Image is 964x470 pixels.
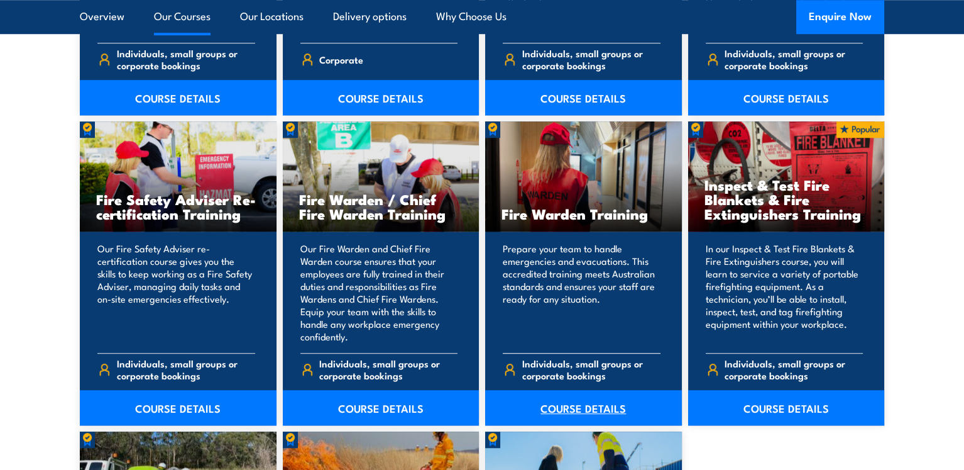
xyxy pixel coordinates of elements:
[485,390,682,425] a: COURSE DETAILS
[688,80,885,115] a: COURSE DETAILS
[503,242,660,343] p: Prepare your team to handle emergencies and evacuations. This accredited training meets Australia...
[80,80,277,115] a: COURSE DETAILS
[522,47,660,71] span: Individuals, small groups or corporate bookings
[117,47,255,71] span: Individuals, small groups or corporate bookings
[96,192,260,221] h3: Fire Safety Adviser Re-certification Training
[485,80,682,115] a: COURSE DETAILS
[300,242,458,343] p: Our Fire Warden and Chief Fire Warden course ensures that your employees are fully trained in the...
[704,177,868,221] h3: Inspect & Test Fire Blankets & Fire Extinguishers Training
[501,206,665,221] h3: Fire Warden Training
[299,192,463,221] h3: Fire Warden / Chief Fire Warden Training
[97,242,255,343] p: Our Fire Safety Adviser re-certification course gives you the skills to keep working as a Fire Sa...
[117,357,255,381] span: Individuals, small groups or corporate bookings
[283,80,479,115] a: COURSE DETAILS
[283,390,479,425] a: COURSE DETAILS
[319,50,363,69] span: Corporate
[80,390,277,425] a: COURSE DETAILS
[522,357,660,381] span: Individuals, small groups or corporate bookings
[725,47,863,71] span: Individuals, small groups or corporate bookings
[706,242,863,343] p: In our Inspect & Test Fire Blankets & Fire Extinguishers course, you will learn to service a vari...
[319,357,457,381] span: Individuals, small groups or corporate bookings
[725,357,863,381] span: Individuals, small groups or corporate bookings
[688,390,885,425] a: COURSE DETAILS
